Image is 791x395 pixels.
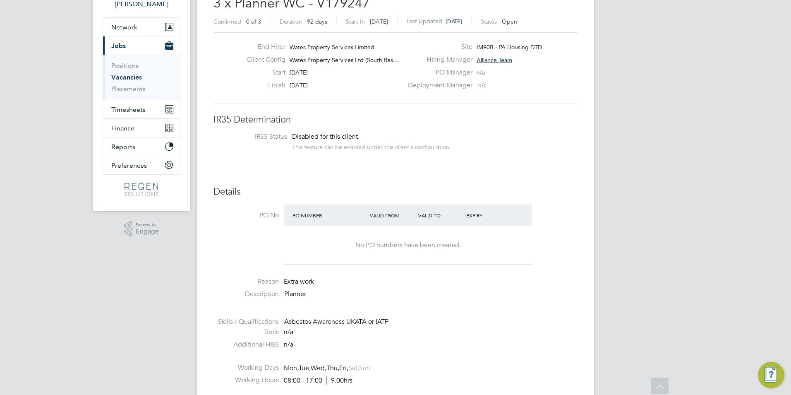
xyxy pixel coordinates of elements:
[111,143,135,151] span: Reports
[213,340,279,349] label: Additional H&S
[240,43,285,51] label: End Hirer
[246,18,261,25] span: 0 of 3
[292,241,524,250] div: No PO numbers have been created.
[403,43,472,51] label: Site
[326,376,352,385] span: 9.00hrs
[403,68,472,77] label: PO Manager
[348,364,359,372] span: Sat,
[240,68,285,77] label: Start
[284,376,352,385] div: 08:00 - 17:00
[280,18,302,25] label: Duration
[125,183,158,196] img: regensolutions-logo-retina.png
[290,208,368,223] div: PO Number
[311,364,326,372] span: Wed,
[416,208,465,223] div: Valid To
[213,186,578,198] h3: Details
[111,42,126,50] span: Jobs
[284,328,293,336] span: n/a
[370,18,388,25] span: [DATE]
[213,211,279,220] label: PO No
[213,290,279,299] label: Description
[290,82,308,89] span: [DATE]
[136,221,159,228] span: Powered by
[290,69,308,76] span: [DATE]
[111,62,139,70] a: Positions
[464,208,513,223] div: Expiry
[478,82,487,89] span: n/a
[477,69,485,76] span: n/a
[136,228,159,235] span: Engage
[111,23,137,31] span: Network
[103,137,180,156] button: Reports
[213,364,279,372] label: Working Days
[103,156,180,174] button: Preferences
[368,208,416,223] div: Valid From
[222,132,287,141] label: IR35 Status
[403,55,472,64] label: Hiring Manager
[111,85,146,93] a: Placements
[103,100,180,118] button: Timesheets
[240,81,285,90] label: Finish
[339,364,348,372] span: Fri,
[213,18,241,25] label: Confirmed
[213,114,578,126] h3: IR35 Determination
[103,36,180,55] button: Jobs
[240,55,285,64] label: Client Config
[213,376,279,385] label: Working Hours
[284,290,578,299] p: Planner
[292,141,451,151] div: This feature can be enabled under this client's configuration.
[407,17,442,25] label: Last Updated
[307,18,327,25] span: 92 days
[477,43,542,51] span: IM90B - PA Housing DTD
[213,328,279,337] label: Tools
[326,364,339,372] span: Thu,
[284,318,578,326] div: Asbestos Awareness UKATA or IATP
[403,81,472,90] label: Deployment Manager
[213,318,279,326] label: Skills / Qualifications
[290,56,399,64] span: Wates Property Services Ltd (South Res…
[284,340,293,349] span: n/a
[284,277,314,286] span: Extra work
[111,161,147,169] span: Preferences
[103,119,180,137] button: Finance
[446,18,462,25] span: [DATE]
[299,364,311,372] span: Tue,
[502,18,517,25] span: Open
[213,277,279,286] label: Reason
[284,364,299,372] span: Mon,
[103,183,180,196] a: Go to home page
[290,43,374,51] span: Wates Property Services Limited
[346,18,365,25] label: Start In
[758,362,784,388] button: Engage Resource Center
[477,56,512,64] span: Alliance Team
[111,106,146,113] span: Timesheets
[103,55,180,100] div: Jobs
[111,124,134,132] span: Finance
[103,18,180,36] button: Network
[481,18,497,25] label: Status
[292,132,360,141] span: Disabled for this client.
[359,364,370,372] span: Sun
[111,73,142,81] a: Vacancies
[124,221,159,237] a: Powered byEngage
